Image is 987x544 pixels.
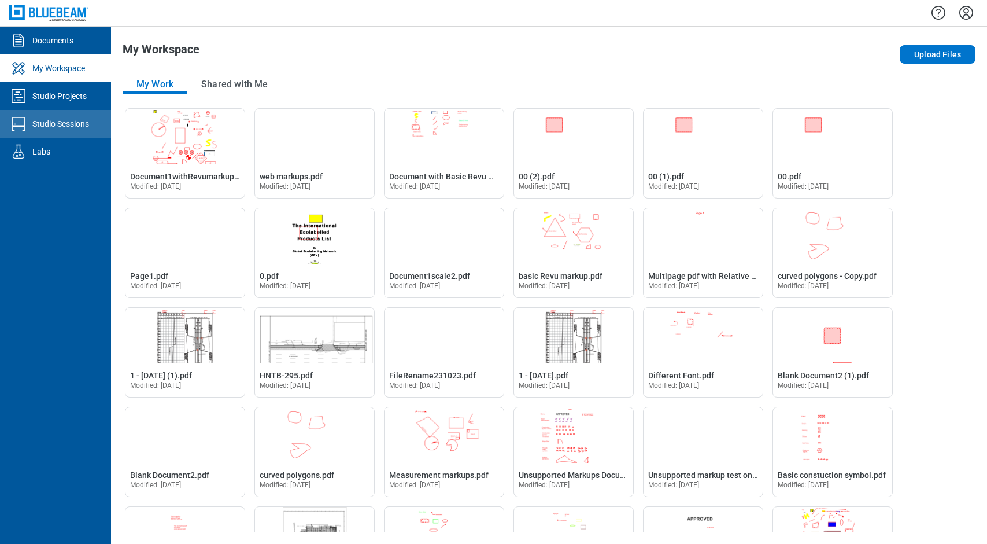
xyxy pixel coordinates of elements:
[260,271,279,281] span: 0.pdf
[389,381,441,389] span: Modified: [DATE]
[254,108,375,199] div: Open web markups.pdf in Editor
[772,208,893,298] div: Open curved polygons - Copy.pdf in Editor
[384,407,504,497] div: Open Measurement markups.pdf in Editor
[773,407,892,463] img: Basic constuction symbol.pdf
[260,371,313,380] span: HNTB-295.pdf
[648,282,700,290] span: Modified: [DATE]
[125,108,245,199] div: Open Document1withRevumarkups.pdf in Editor
[130,172,253,181] span: Document1withRevumarkups.pdf
[125,208,245,298] div: Open Page1.pdf in Editor
[130,282,182,290] span: Modified: [DATE]
[255,208,374,264] img: 0.pdf
[187,75,282,94] button: Shared with Me
[648,172,684,181] span: 00 (1).pdf
[778,471,886,480] span: Basic constuction symbol.pdf
[900,45,975,64] button: Upload Files
[519,271,602,281] span: basic Revu markup.pdf
[514,109,633,164] img: 00 (2).pdf
[389,182,441,190] span: Modified: [DATE]
[644,109,763,164] img: 00 (1).pdf
[778,282,829,290] span: Modified: [DATE]
[648,271,800,281] span: Multipage pdf with Relative hyperlink.pdf
[513,108,634,199] div: Open 00 (2).pdf in Editor
[957,3,975,23] button: Settings
[254,307,375,398] div: Open HNTB-295.pdf in Editor
[519,172,555,181] span: 00 (2).pdf
[125,407,245,463] img: Blank Document2.pdf
[32,146,50,157] div: Labs
[385,407,504,463] img: Measurement markups.pdf
[255,109,374,164] img: web markups.pdf
[514,407,633,463] img: Unsupported Markups Document1.pdf
[513,407,634,497] div: Open Unsupported Markups Document1.pdf in Editor
[519,481,570,489] span: Modified: [DATE]
[260,481,311,489] span: Modified: [DATE]
[643,407,763,497] div: Open Unsupported markup test on feb 2.pdf in Editor
[519,282,570,290] span: Modified: [DATE]
[648,381,700,389] span: Modified: [DATE]
[9,59,28,78] svg: My Workspace
[130,481,182,489] span: Modified: [DATE]
[643,208,763,298] div: Open Multipage pdf with Relative hyperlink.pdf in Editor
[255,308,374,363] img: HNTB-295.pdf
[130,182,182,190] span: Modified: [DATE]
[519,471,658,480] span: Unsupported Markups Document1.pdf
[32,90,87,102] div: Studio Projects
[389,282,441,290] span: Modified: [DATE]
[644,208,763,264] img: Multipage pdf with Relative hyperlink.pdf
[123,75,187,94] button: My Work
[32,35,73,46] div: Documents
[389,371,476,380] span: FileRename231023.pdf
[125,109,245,164] img: Document1withRevumarkups.pdf
[123,43,199,61] h1: My Workspace
[778,371,869,380] span: Blank Document2 (1).pdf
[384,108,504,199] div: Open Document with Basic Revu markups, Custome Status and replies.pdf in Editor
[519,182,570,190] span: Modified: [DATE]
[519,381,570,389] span: Modified: [DATE]
[648,371,714,380] span: Different Font.pdf
[648,182,700,190] span: Modified: [DATE]
[32,118,89,130] div: Studio Sessions
[125,407,245,497] div: Open Blank Document2.pdf in Editor
[773,308,892,363] img: Blank Document2 (1).pdf
[130,471,209,480] span: Blank Document2.pdf
[644,407,763,463] img: Unsupported markup test on feb 2.pdf
[9,5,88,21] img: Bluebeam, Inc.
[260,182,311,190] span: Modified: [DATE]
[778,381,829,389] span: Modified: [DATE]
[389,471,489,480] span: Measurement markups.pdf
[254,407,375,497] div: Open curved polygons.pdf in Editor
[772,307,893,398] div: Open Blank Document2 (1).pdf in Editor
[9,142,28,161] svg: Labs
[130,271,168,281] span: Page1.pdf
[130,371,192,380] span: 1 - [DATE] (1).pdf
[255,407,374,463] img: curved polygons.pdf
[9,31,28,50] svg: Documents
[648,481,700,489] span: Modified: [DATE]
[384,208,504,298] div: Open Document1scale2.pdf in Editor
[260,471,334,480] span: curved polygons.pdf
[778,271,877,281] span: curved polygons - Copy.pdf
[778,481,829,489] span: Modified: [DATE]
[125,308,245,363] img: 1 - 12.7.2020 (1).pdf
[772,407,893,497] div: Open Basic constuction symbol.pdf in Editor
[389,271,470,281] span: Document1scale2.pdf
[644,308,763,363] img: Different Font.pdf
[648,471,793,480] span: Unsupported markup test on [DATE].pdf
[9,115,28,133] svg: Studio Sessions
[254,208,375,298] div: Open 0.pdf in Editor
[778,182,829,190] span: Modified: [DATE]
[9,87,28,105] svg: Studio Projects
[643,108,763,199] div: Open 00 (1).pdf in Editor
[519,371,568,380] span: 1 - [DATE].pdf
[125,307,245,398] div: Open 1 - 12.7.2020 (1).pdf in Editor
[385,109,504,164] img: Document with Basic Revu markups, Custome Status and replies.pdf
[643,307,763,398] div: Open Different Font.pdf in Editor
[260,282,311,290] span: Modified: [DATE]
[773,208,892,264] img: curved polygons - Copy.pdf
[389,481,441,489] span: Modified: [DATE]
[389,172,639,181] span: Document with Basic Revu markups, Custome Status and replies.pdf
[778,172,801,181] span: 00.pdf
[260,172,323,181] span: web markups.pdf
[32,63,85,74] div: My Workspace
